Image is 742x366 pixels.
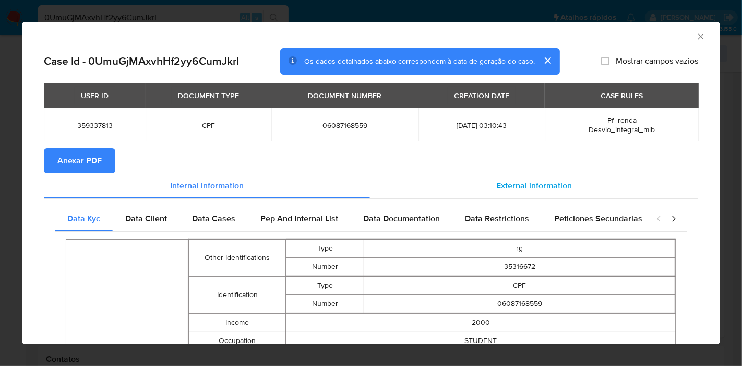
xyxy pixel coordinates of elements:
[260,212,338,225] span: Pep And Internal List
[594,87,649,104] div: CASE RULES
[286,294,364,313] td: Number
[364,257,675,276] td: 35316672
[172,87,245,104] div: DOCUMENT TYPE
[286,276,364,294] td: Type
[55,206,645,231] div: Detailed internal info
[67,212,100,225] span: Data Kyc
[465,212,529,225] span: Data Restrictions
[188,239,286,276] td: Other Identifications
[286,257,364,276] td: Number
[696,31,705,41] button: Fechar a janela
[192,212,235,225] span: Data Cases
[125,212,167,225] span: Data Client
[284,121,405,130] span: 06087168559
[601,57,609,65] input: Mostrar campos vazios
[75,87,115,104] div: USER ID
[44,148,115,173] button: Anexar PDF
[286,332,676,350] td: STUDENT
[188,313,286,332] td: Income
[554,212,642,225] span: Peticiones Secundarias
[364,276,675,294] td: CPF
[302,87,388,104] div: DOCUMENT NUMBER
[286,313,676,332] td: 2000
[56,121,133,130] span: 359337813
[44,54,239,68] h2: Case Id - 0UmuGjMAxvhHf2yy6CumJkrI
[535,48,560,73] button: cerrar
[496,180,572,192] span: External information
[170,180,244,192] span: Internal information
[188,332,286,350] td: Occupation
[616,56,698,66] span: Mostrar campos vazios
[304,56,535,66] span: Os dados detalhados abaixo correspondem à data de geração do caso.
[431,121,533,130] span: [DATE] 03:10:43
[607,115,637,125] span: Pf_renda
[589,124,655,135] span: Desvio_integral_mlb
[44,173,698,198] div: Detailed info
[363,212,440,225] span: Data Documentation
[364,294,675,313] td: 06087168559
[158,121,259,130] span: CPF
[448,87,516,104] div: CREATION DATE
[57,149,102,172] span: Anexar PDF
[286,239,364,257] td: Type
[22,22,720,344] div: closure-recommendation-modal
[188,276,286,313] td: Identification
[364,239,675,257] td: rg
